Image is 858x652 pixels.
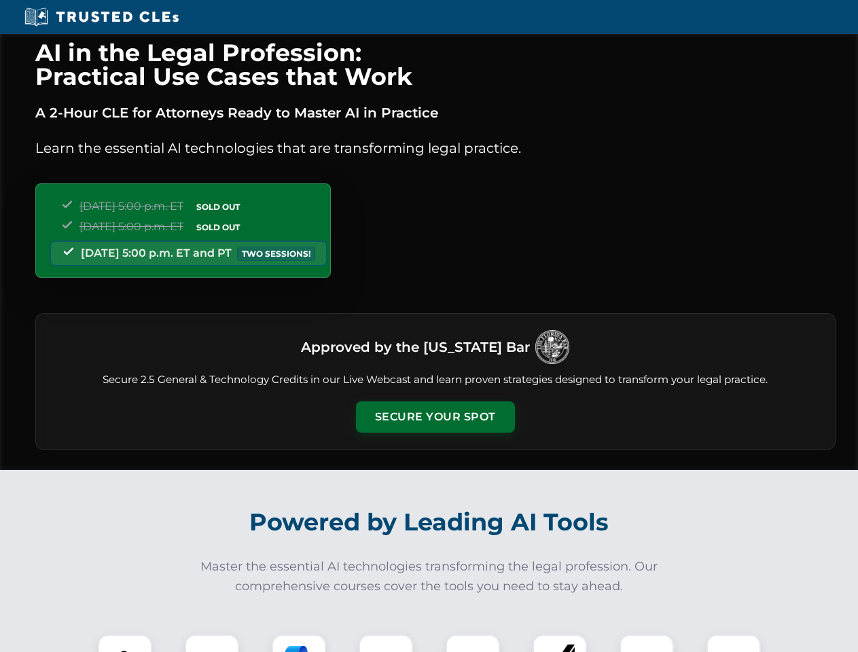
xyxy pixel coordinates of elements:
span: SOLD OUT [192,200,245,214]
button: Secure Your Spot [356,401,515,433]
p: Learn the essential AI technologies that are transforming legal practice. [35,137,836,159]
h1: AI in the Legal Profession: Practical Use Cases that Work [35,41,836,88]
img: Trusted CLEs [20,7,183,27]
h3: Approved by the [US_STATE] Bar [301,335,530,359]
span: SOLD OUT [192,220,245,234]
span: [DATE] 5:00 p.m. ET [79,200,183,213]
h2: Powered by Leading AI Tools [53,499,806,546]
p: Secure 2.5 General & Technology Credits in our Live Webcast and learn proven strategies designed ... [52,372,819,388]
p: Master the essential AI technologies transforming the legal profession. Our comprehensive courses... [192,557,667,596]
img: Logo [535,330,569,364]
span: [DATE] 5:00 p.m. ET [79,220,183,233]
p: A 2-Hour CLE for Attorneys Ready to Master AI in Practice [35,102,836,124]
